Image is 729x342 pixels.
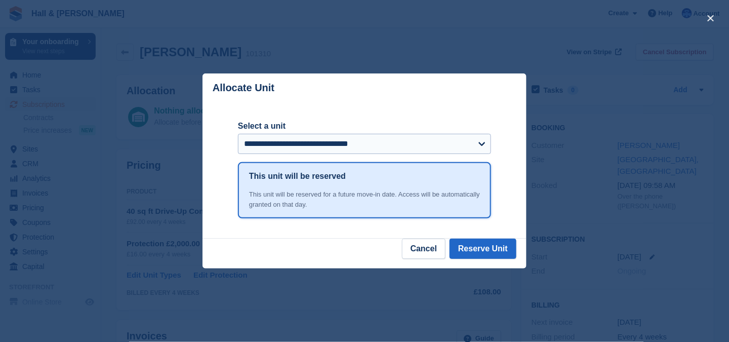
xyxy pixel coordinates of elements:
[249,170,346,182] h1: This unit will be reserved
[450,239,516,259] button: Reserve Unit
[703,10,719,26] button: close
[213,82,274,94] p: Allocate Unit
[249,189,480,209] div: This unit will be reserved for a future move-in date. Access will be automatically granted on tha...
[238,120,491,132] label: Select a unit
[402,239,445,259] button: Cancel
